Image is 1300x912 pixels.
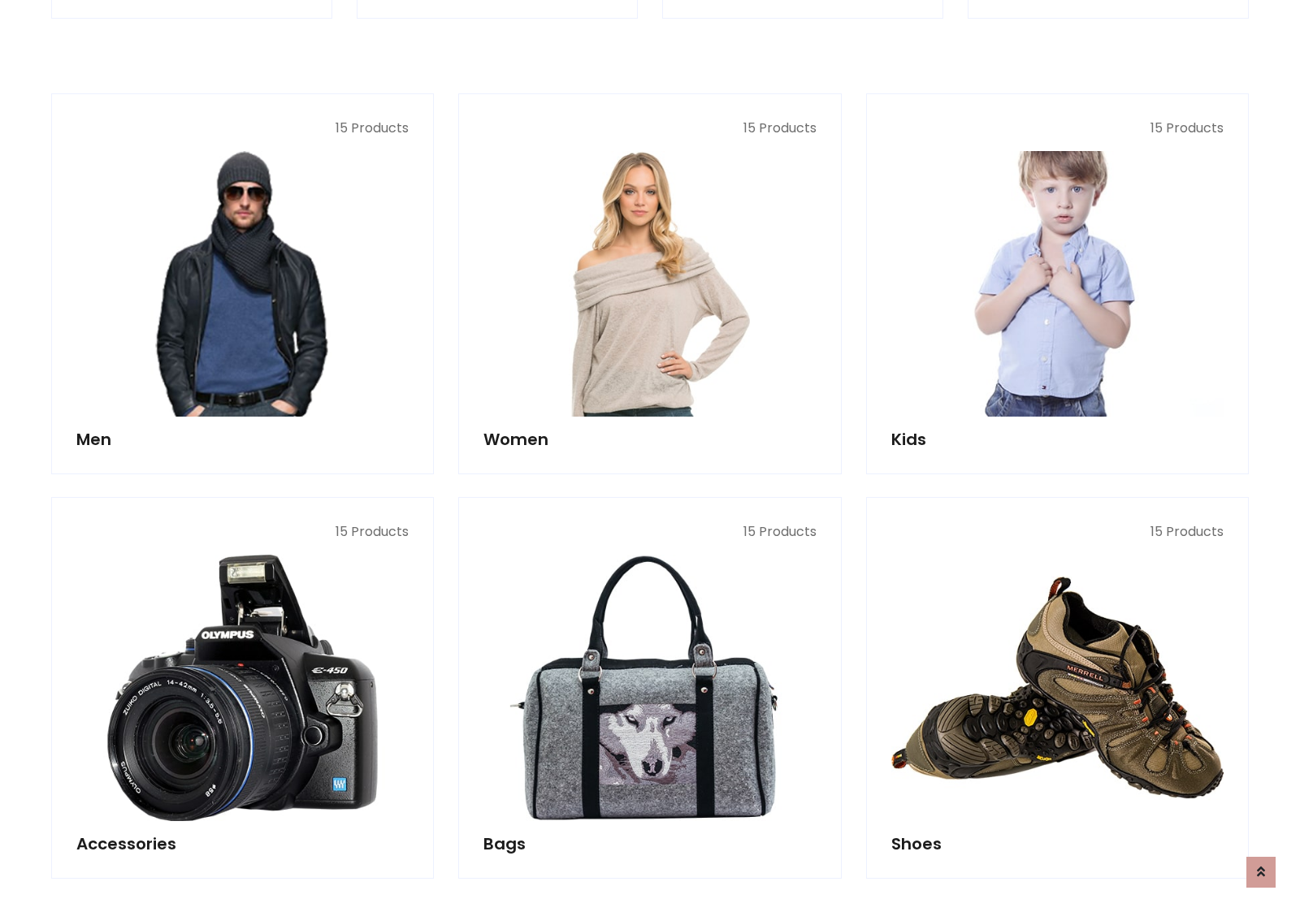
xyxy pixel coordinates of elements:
[483,522,816,542] p: 15 Products
[76,430,409,449] h5: Men
[483,119,816,138] p: 15 Products
[891,430,1224,449] h5: Kids
[76,119,409,138] p: 15 Products
[76,834,409,854] h5: Accessories
[483,430,816,449] h5: Women
[483,834,816,854] h5: Bags
[891,834,1224,854] h5: Shoes
[891,119,1224,138] p: 15 Products
[76,522,409,542] p: 15 Products
[891,522,1224,542] p: 15 Products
